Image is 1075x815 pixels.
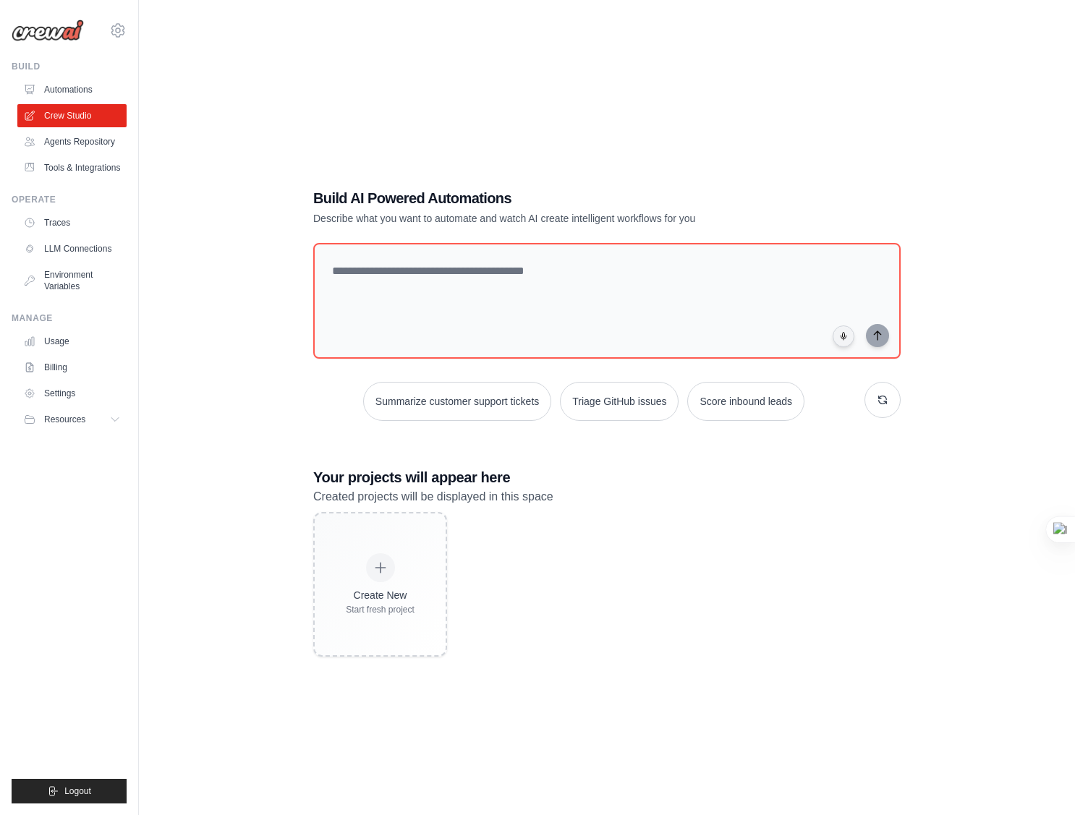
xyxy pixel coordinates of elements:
[833,325,854,347] button: Click to speak your automation idea
[17,382,127,405] a: Settings
[17,330,127,353] a: Usage
[17,237,127,260] a: LLM Connections
[346,604,415,615] div: Start fresh project
[864,382,901,418] button: Get new suggestions
[17,211,127,234] a: Traces
[687,382,804,421] button: Score inbound leads
[17,263,127,298] a: Environment Variables
[17,408,127,431] button: Resources
[44,414,85,425] span: Resources
[17,356,127,379] a: Billing
[313,487,901,506] p: Created projects will be displayed in this space
[12,779,127,803] button: Logout
[12,61,127,72] div: Build
[12,312,127,324] div: Manage
[313,467,901,487] h3: Your projects will appear here
[17,130,127,153] a: Agents Repository
[17,104,127,127] a: Crew Studio
[17,78,127,101] a: Automations
[313,211,799,226] p: Describe what you want to automate and watch AI create intelligent workflows for you
[313,188,799,208] h1: Build AI Powered Automations
[12,194,127,205] div: Operate
[363,382,551,421] button: Summarize customer support tickets
[346,588,415,602] div: Create New
[12,20,84,41] img: Logo
[560,382,679,421] button: Triage GitHub issues
[17,156,127,179] a: Tools & Integrations
[64,785,91,797] span: Logout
